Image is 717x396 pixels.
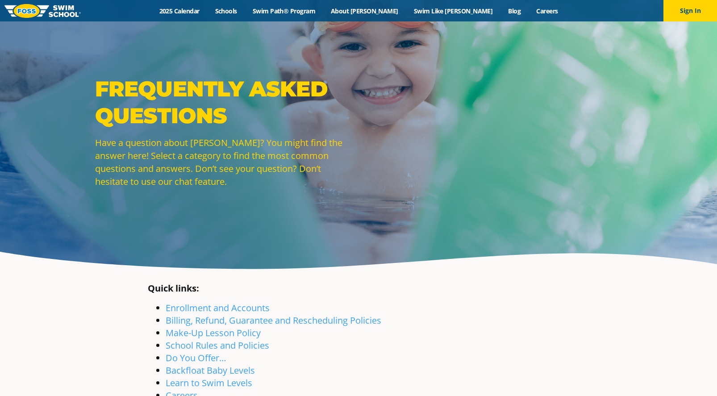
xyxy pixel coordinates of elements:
strong: Quick links: [148,282,199,294]
a: Do You Offer… [166,352,226,364]
a: Backfloat Baby Levels [166,364,255,376]
a: 2025 Calendar [151,7,207,15]
a: School Rules and Policies [166,339,269,351]
p: Have a question about [PERSON_NAME]? You might find the answer here! Select a category to find th... [95,136,354,188]
img: FOSS Swim School Logo [4,4,81,18]
a: Schools [207,7,245,15]
a: Enrollment and Accounts [166,302,270,314]
a: About [PERSON_NAME] [323,7,406,15]
a: Make-Up Lesson Policy [166,327,261,339]
a: Billing, Refund, Guarantee and Rescheduling Policies [166,314,381,326]
p: Frequently Asked Questions [95,75,354,129]
a: Blog [500,7,529,15]
a: Careers [529,7,566,15]
a: Swim Like [PERSON_NAME] [406,7,500,15]
a: Swim Path® Program [245,7,323,15]
a: Learn to Swim Levels [166,377,252,389]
